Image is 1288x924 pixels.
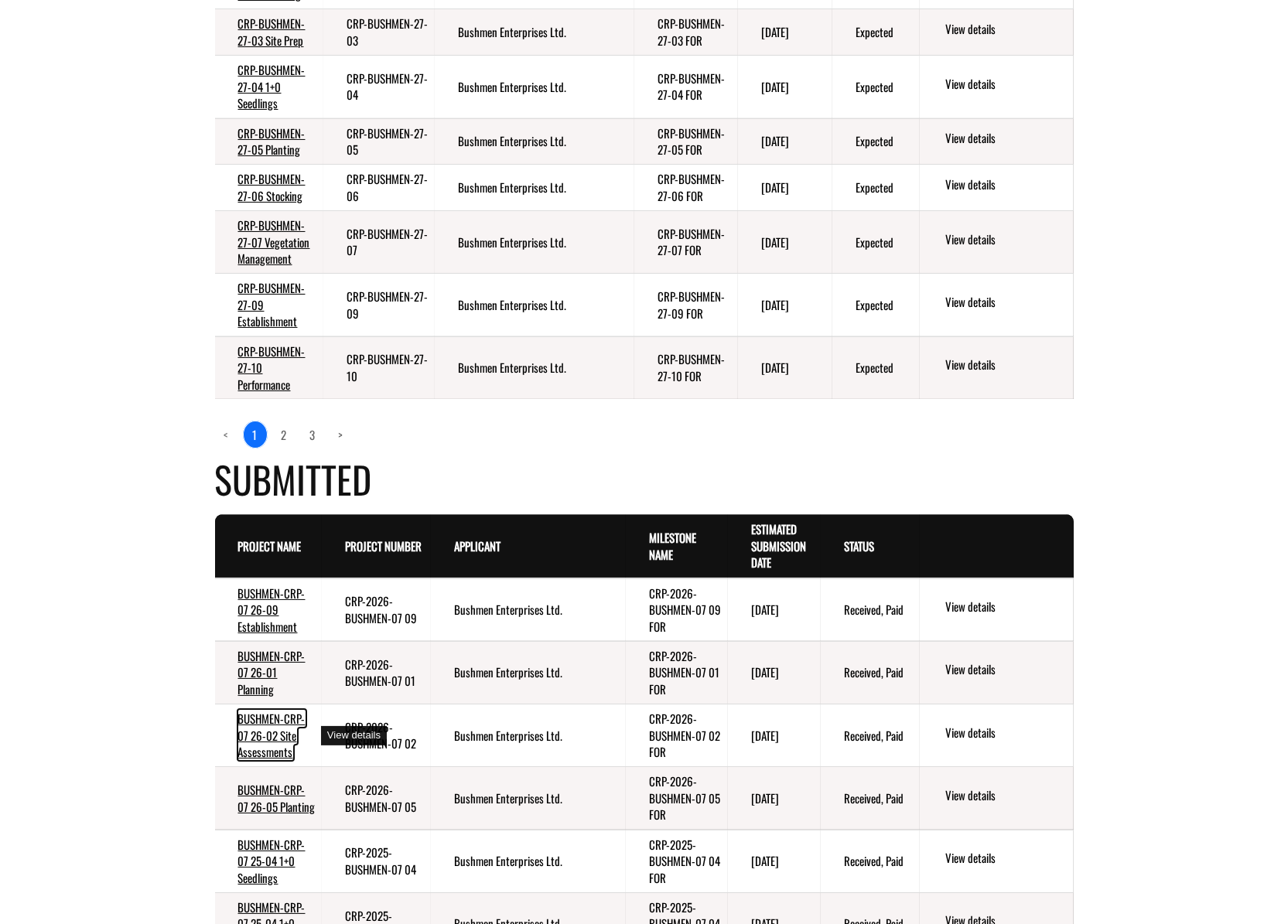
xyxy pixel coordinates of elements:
td: CRP-BUSHMEN-27-03 Site Prep [215,9,323,56]
td: BUSHMEN-CRP-07 26-05 Planting [215,767,322,830]
td: 10/31/2026 [738,274,832,336]
a: View details [945,356,1067,375]
div: View details [321,726,387,745]
td: Expected [832,336,921,399]
a: View details [945,130,1067,148]
td: action menu [920,578,1073,642]
td: BUSHMEN-CRP-07 26-02 Site Assessments [215,704,322,767]
td: action menu [920,336,1073,399]
td: BUSHMEN-CRP-07 26-09 Establishment [215,578,322,642]
td: action menu [920,56,1073,118]
time: [DATE] [761,78,789,95]
a: CRP-BUSHMEN-27-03 Site Prep [238,15,306,48]
td: CRP-BUSHMEN-27-09 Establishment [215,274,323,336]
a: Project Number [345,537,422,554]
td: CRP-2026-BUSHMEN-07 05 [322,767,431,830]
td: action menu [920,211,1073,274]
td: Bushmen Enterprises Ltd. [435,9,634,56]
a: page 2 [272,421,296,448]
td: CRP-2025-BUSHMEN-07 04 FOR [626,830,728,892]
a: View details [945,787,1067,806]
td: Bushmen Enterprises Ltd. [431,767,626,830]
td: Bushmen Enterprises Ltd. [431,578,626,642]
td: CRP-BUSHMEN-27-06 FOR [634,165,738,211]
a: BUSHMEN-CRP-07 26-09 Establishment [238,585,306,635]
td: BUSHMEN-CRP-07 25-04 1+0 Seedlings [215,830,322,892]
td: Expected [832,274,921,336]
td: CRP-BUSHMEN-27-09 FOR [634,274,738,336]
td: Bushmen Enterprises Ltd. [431,704,626,767]
td: CRP-2026-BUSHMEN-07 02 FOR [626,704,728,767]
time: [DATE] [751,663,779,680]
td: CRP-2026-BUSHMEN-07 01 FOR [626,641,728,704]
time: [DATE] [761,179,789,196]
td: CRP-2026-BUSHMEN-07 05 FOR [626,767,728,830]
td: CRP-BUSHMEN-27-04 [323,56,435,118]
td: CRP-BUSHMEN-27-09 [323,274,435,336]
a: View details [945,176,1067,195]
time: [DATE] [761,132,789,149]
a: View details [945,76,1067,94]
a: BUSHMEN-CRP-07 26-02 Site Assessments [238,710,306,760]
td: action menu [920,118,1073,165]
time: [DATE] [761,359,789,376]
td: 10/31/2025 [728,578,821,642]
td: CRP-BUSHMEN-27-10 Performance [215,336,323,399]
th: Actions [920,515,1073,578]
a: page 3 [301,421,325,448]
td: CRP-BUSHMEN-27-10 [323,336,435,399]
td: action menu [920,641,1073,704]
td: Bushmen Enterprises Ltd. [435,336,634,399]
h4: Submitted [215,452,1074,506]
a: View details [945,21,1067,39]
a: BUSHMEN-CRP-07 25-04 1+0 Seedlings [238,836,306,886]
td: 10/31/2026 [738,211,832,274]
td: CRP-BUSHMEN-27-06 Stocking [215,165,323,211]
a: 1 [243,421,268,448]
td: Bushmen Enterprises Ltd. [435,56,634,118]
td: CRP-2026-BUSHMEN-07 01 [322,641,431,704]
td: action menu [920,830,1073,892]
time: [DATE] [751,852,779,869]
td: CRP-BUSHMEN-27-07 [323,211,435,274]
td: CRP-BUSHMEN-27-07 FOR [634,211,738,274]
td: action menu [920,9,1073,56]
a: Applicant [454,537,501,554]
td: Received, Paid [821,830,920,892]
td: Bushmen Enterprises Ltd. [435,118,634,165]
td: Received, Paid [821,641,920,704]
time: [DATE] [761,296,789,313]
td: CRP-BUSHMEN-27-05 Planting [215,118,323,165]
td: 10/31/2025 [728,641,821,704]
a: CRP-BUSHMEN-27-04 1+0 Seedlings [238,61,306,111]
a: View details [945,294,1067,312]
td: 10/31/2025 [728,704,821,767]
td: 10/31/2026 [738,9,832,56]
td: CRP-BUSHMEN-27-10 FOR [634,336,738,399]
td: Bushmen Enterprises Ltd. [431,830,626,892]
td: CRP-2026-BUSHMEN-07 02 [322,704,431,767]
td: CRP-BUSHMEN-27-04 FOR [634,56,738,118]
a: CRP-BUSHMEN-27-06 Stocking [238,170,306,203]
td: action menu [920,704,1073,767]
td: 10/31/2026 [738,336,832,399]
td: action menu [920,165,1073,211]
td: 10/31/2026 [738,56,832,118]
td: CRP-BUSHMEN-27-05 FOR [634,118,738,165]
a: View details [945,598,1067,617]
td: Bushmen Enterprises Ltd. [435,165,634,211]
time: [DATE] [761,23,789,40]
td: 10/31/2025 [728,830,821,892]
a: CRP-BUSHMEN-27-07 Vegetation Management [238,217,310,267]
a: BUSHMEN-CRP-07 26-05 Planting [238,781,316,814]
td: CRP-2026-BUSHMEN-07 09 [322,578,431,642]
a: Status [844,537,874,554]
td: Expected [832,118,921,165]
time: [DATE] [761,234,789,251]
td: action menu [920,274,1073,336]
td: 10/31/2025 [728,767,821,830]
td: CRP-BUSHMEN-27-03 FOR [634,9,738,56]
td: CRP-2026-BUSHMEN-07 09 FOR [626,578,728,642]
td: Received, Paid [821,578,920,642]
td: Expected [832,56,921,118]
